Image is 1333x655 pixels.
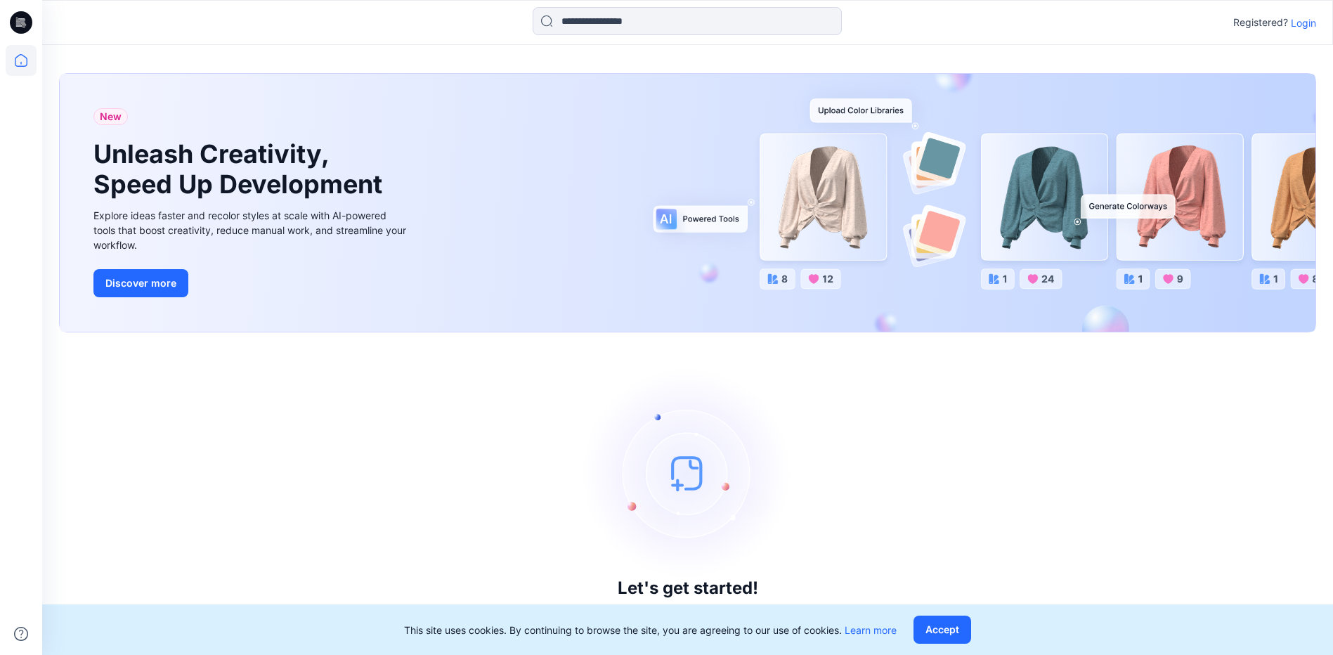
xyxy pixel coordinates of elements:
p: Click New to add a style or create a folder. [573,604,803,621]
button: Discover more [93,269,188,297]
p: Registered? [1233,14,1288,31]
a: Discover more [93,269,410,297]
a: Learn more [845,624,897,636]
p: This site uses cookies. By continuing to browse the site, you are agreeing to our use of cookies. [404,623,897,637]
p: Login [1291,15,1316,30]
button: Accept [913,616,971,644]
span: New [100,108,122,125]
h1: Unleash Creativity, Speed Up Development [93,139,389,200]
img: empty-state-image.svg [583,368,793,578]
h3: Let's get started! [618,578,758,598]
div: Explore ideas faster and recolor styles at scale with AI-powered tools that boost creativity, red... [93,208,410,252]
